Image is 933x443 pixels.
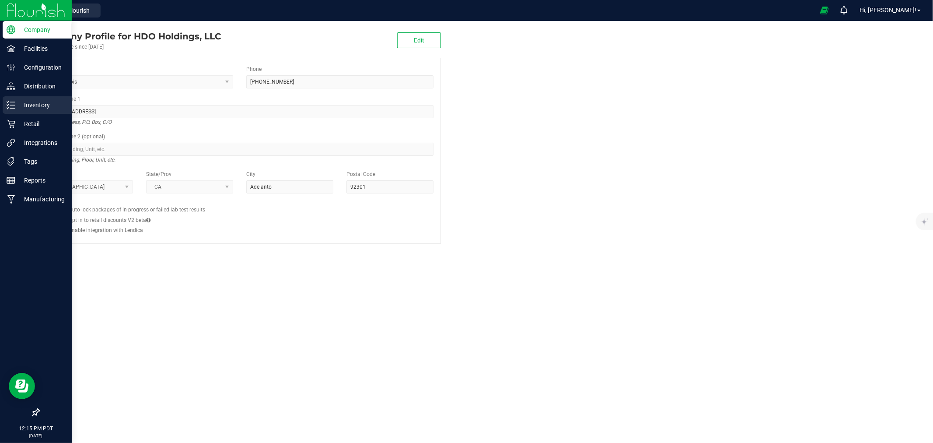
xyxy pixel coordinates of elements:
[7,25,15,34] inline-svg: Company
[7,138,15,147] inline-svg: Integrations
[7,176,15,185] inline-svg: Reports
[46,117,112,127] i: Street address, P.O. Box, C/O
[4,432,68,439] p: [DATE]
[15,43,68,54] p: Facilities
[15,100,68,110] p: Inventory
[7,63,15,72] inline-svg: Configuration
[7,157,15,166] inline-svg: Tags
[69,206,205,214] label: Auto-lock packages of in-progress or failed lab test results
[15,25,68,35] p: Company
[38,30,221,43] div: HDO Holdings, LLC
[15,175,68,186] p: Reports
[15,119,68,129] p: Retail
[9,373,35,399] iframe: Resource center
[860,7,916,14] span: Hi, [PERSON_NAME]!
[46,143,433,156] input: Suite, Building, Unit, etc.
[7,82,15,91] inline-svg: Distribution
[7,101,15,109] inline-svg: Inventory
[246,75,433,88] input: (123) 456-7890
[46,155,115,165] i: Suite, Building, Floor, Unit, etc.
[46,105,433,118] input: Address
[69,226,143,234] label: Enable integration with Lendica
[38,43,221,51] div: Account active since [DATE]
[246,65,262,73] label: Phone
[814,2,834,19] span: Open Ecommerce Menu
[15,194,68,204] p: Manufacturing
[46,133,105,141] label: Address Line 2 (optional)
[4,425,68,432] p: 12:15 PM PDT
[246,180,333,193] input: City
[69,216,150,224] label: Opt in to retail discounts V2 beta
[15,62,68,73] p: Configuration
[246,170,255,178] label: City
[7,120,15,128] inline-svg: Retail
[15,137,68,148] p: Integrations
[346,170,375,178] label: Postal Code
[397,32,441,48] button: Edit
[7,44,15,53] inline-svg: Facilities
[15,156,68,167] p: Tags
[15,81,68,91] p: Distribution
[146,170,171,178] label: State/Prov
[414,37,424,44] span: Edit
[46,200,433,206] h2: Configs
[346,180,433,193] input: Postal Code
[7,195,15,204] inline-svg: Manufacturing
